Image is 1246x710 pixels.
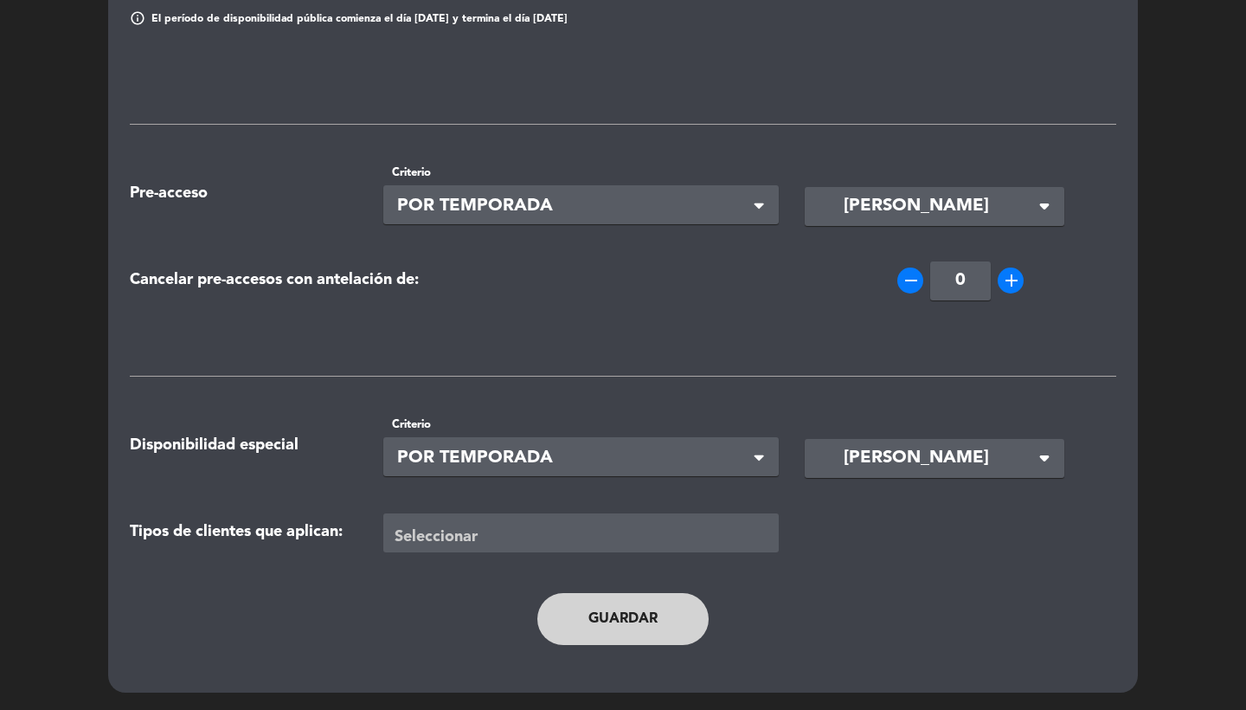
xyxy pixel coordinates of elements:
button: Guardar [537,593,709,645]
span: POR TEMPORADA [397,192,752,221]
button: remove [897,268,923,294]
div: Disponibilidad especial [117,433,370,458]
span: info [130,10,145,26]
button: add [998,268,1024,294]
span: El período de disponibilidad pública comienza el día [DATE] y termina el día [DATE] [151,11,568,29]
i: arrow_drop_down [1029,442,1060,474]
div: Cancelar pre-accesos con antelación de: [117,268,792,293]
span: [PERSON_NAME] [844,444,989,473]
i: arrow_drop_down [1029,190,1060,222]
div: Pre-acceso [117,181,370,206]
label: Criterio [383,164,780,182]
label: Criterio [383,416,780,434]
i: remove [901,270,922,291]
span: POR TEMPORADA [397,444,752,473]
div: Tipos de clientes que aplican: [117,520,370,545]
i: add [1001,270,1022,291]
span: [PERSON_NAME] [844,192,989,221]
